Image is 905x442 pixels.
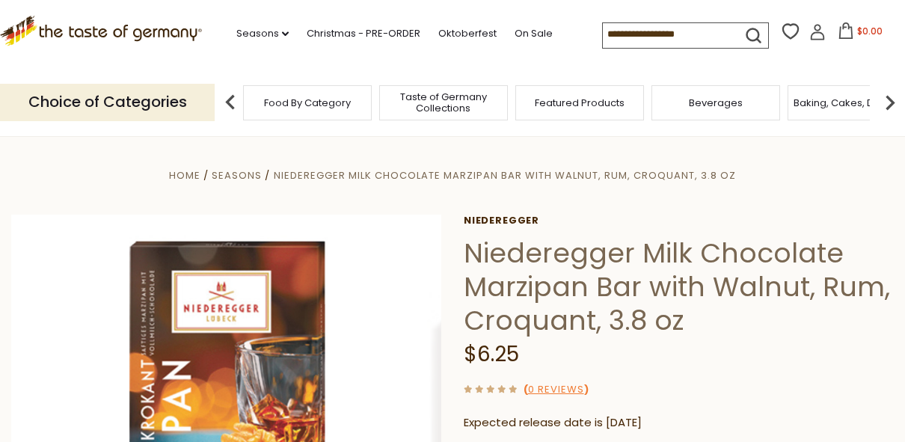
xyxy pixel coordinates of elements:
[438,25,497,42] a: Oktoberfest
[464,215,894,227] a: Niederegger
[464,414,894,432] p: Expected release date is [DATE]
[212,168,262,182] a: Seasons
[169,168,200,182] a: Home
[689,97,743,108] a: Beverages
[236,25,289,42] a: Seasons
[464,340,519,369] span: $6.25
[515,25,553,42] a: On Sale
[464,236,894,337] h1: Niederegger Milk Chocolate Marzipan Bar with Walnut, Rum, Croquant, 3.8 oz
[528,382,584,398] a: 0 Reviews
[857,25,883,37] span: $0.00
[535,97,625,108] a: Featured Products
[215,88,245,117] img: previous arrow
[274,168,736,182] a: Niederegger Milk Chocolate Marzipan Bar with Walnut, Rum, Croquant, 3.8 oz
[875,88,905,117] img: next arrow
[524,382,589,396] span: ( )
[384,91,503,114] a: Taste of Germany Collections
[829,22,892,45] button: $0.00
[264,97,351,108] a: Food By Category
[307,25,420,42] a: Christmas - PRE-ORDER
